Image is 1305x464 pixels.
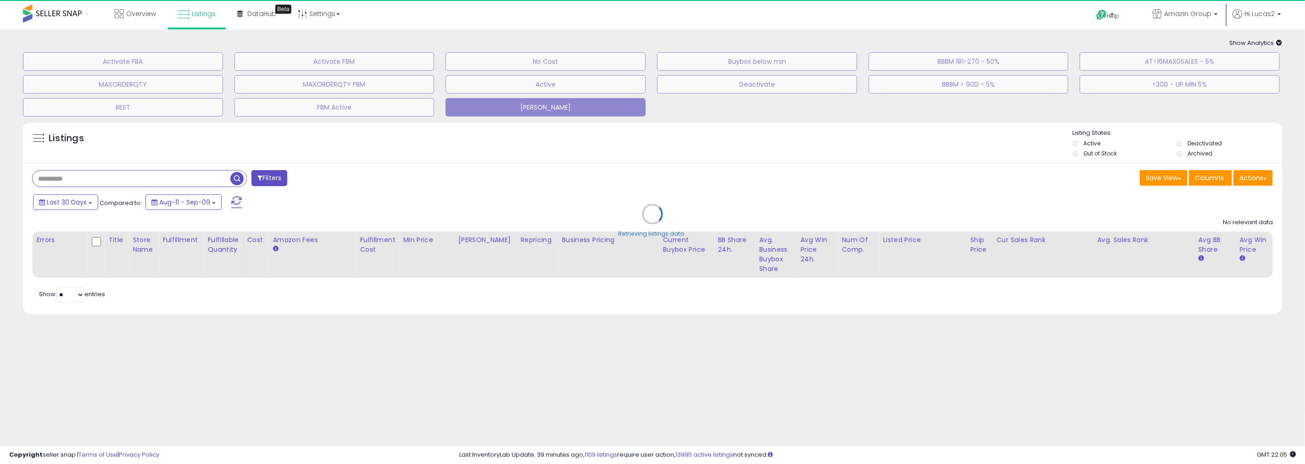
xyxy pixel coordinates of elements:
[1107,12,1120,20] span: Help
[1232,9,1281,30] a: Hi Lucas2
[192,9,216,18] span: Listings
[869,52,1069,71] button: BBBM 181-270 - 50%
[1080,75,1280,94] button: <30D - UP MIN 5%
[1089,2,1138,30] a: Help
[23,52,223,71] button: Activate FBA
[126,9,156,18] span: Overview
[657,52,857,71] button: Buybox below min
[23,98,223,116] button: REST
[657,75,857,94] button: Deactivate
[1096,9,1107,21] i: Get Help
[247,9,276,18] span: DataHub
[234,98,435,116] button: FBM Active
[446,75,646,94] button: Active
[23,75,223,94] button: MAXORDERQTY
[234,52,435,71] button: Activate FBM
[869,75,1069,94] button: BBBM > 90D - 5%
[1229,39,1282,47] span: Show Analytics
[1244,9,1275,18] span: Hi Lucas2
[1080,52,1280,71] button: AT>16MAX0SALES - 5%
[1164,9,1211,18] span: Amazin Group
[234,75,435,94] button: MAXORDERQTY FBM
[275,5,291,14] div: Tooltip anchor
[618,230,687,238] div: Retrieving listings data..
[446,52,646,71] button: No Cost
[446,98,646,116] button: [PERSON_NAME]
